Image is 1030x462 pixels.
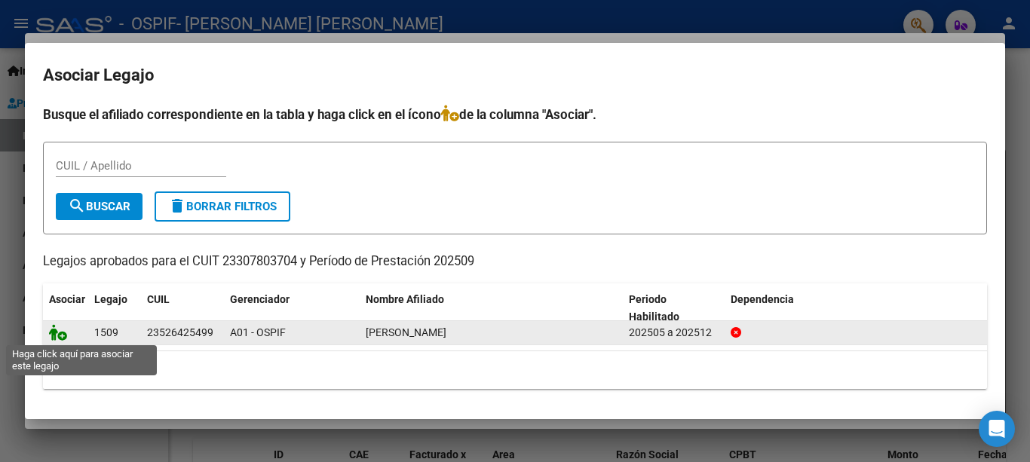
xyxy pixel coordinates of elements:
[68,197,86,215] mat-icon: search
[366,326,446,338] span: SAYAVEDRA AXEL THIAGO
[224,283,360,333] datatable-header-cell: Gerenciador
[731,293,794,305] span: Dependencia
[43,351,987,389] div: 1 registros
[56,193,143,220] button: Buscar
[49,293,85,305] span: Asociar
[623,283,725,333] datatable-header-cell: Periodo Habilitado
[94,293,127,305] span: Legajo
[43,105,987,124] h4: Busque el afiliado correspondiente en la tabla y haga click en el ícono de la columna "Asociar".
[979,411,1015,447] div: Open Intercom Messenger
[68,200,130,213] span: Buscar
[43,283,88,333] datatable-header-cell: Asociar
[141,283,224,333] datatable-header-cell: CUIL
[43,61,987,90] h2: Asociar Legajo
[88,283,141,333] datatable-header-cell: Legajo
[629,293,679,323] span: Periodo Habilitado
[366,293,444,305] span: Nombre Afiliado
[230,293,290,305] span: Gerenciador
[147,293,170,305] span: CUIL
[629,324,719,341] div: 202505 a 202512
[147,324,213,341] div: 23526425499
[168,197,186,215] mat-icon: delete
[725,283,988,333] datatable-header-cell: Dependencia
[230,326,286,338] span: A01 - OSPIF
[360,283,623,333] datatable-header-cell: Nombre Afiliado
[168,200,277,213] span: Borrar Filtros
[155,191,290,222] button: Borrar Filtros
[43,252,987,271] p: Legajos aprobados para el CUIT 23307803704 y Período de Prestación 202509
[94,326,118,338] span: 1509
